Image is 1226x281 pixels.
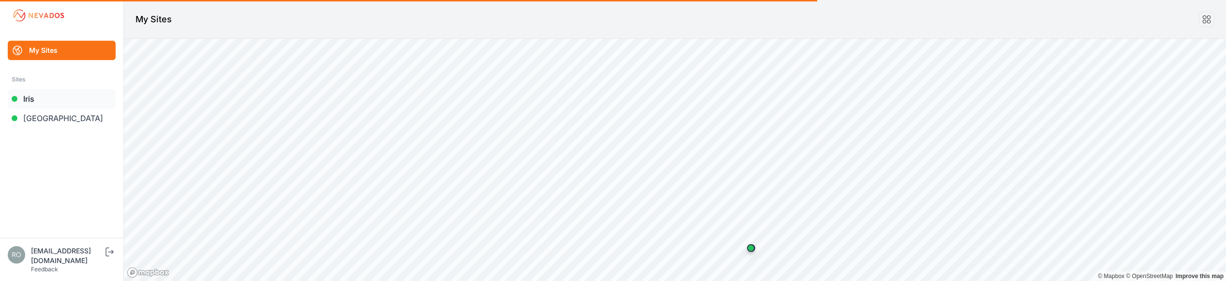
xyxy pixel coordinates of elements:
img: rono@prim.com [8,246,25,264]
h1: My Sites [135,13,172,26]
a: Iris [8,89,116,109]
canvas: Map [124,39,1226,281]
img: Nevados [12,8,66,23]
a: OpenStreetMap [1126,273,1173,280]
a: My Sites [8,41,116,60]
a: Map feedback [1176,273,1224,280]
div: Sites [12,74,112,85]
a: Mapbox [1098,273,1124,280]
a: [GEOGRAPHIC_DATA] [8,109,116,128]
div: Map marker [741,238,761,258]
div: [EMAIL_ADDRESS][DOMAIN_NAME] [31,246,104,265]
a: Feedback [31,265,58,273]
a: Mapbox logo [127,267,169,278]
